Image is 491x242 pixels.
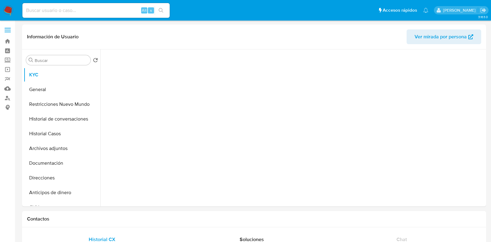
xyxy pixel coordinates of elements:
[35,58,88,63] input: Buscar
[415,29,467,44] span: Ver mirada por persona
[24,200,100,215] button: CVU
[407,29,481,44] button: Ver mirada por persona
[443,7,478,13] p: noelia.huarte@mercadolibre.com
[22,6,170,14] input: Buscar usuario o caso...
[155,6,167,15] button: search-icon
[24,112,100,126] button: Historial de conversaciones
[29,58,33,63] button: Buscar
[150,7,152,13] span: s
[24,156,100,171] button: Documentación
[24,185,100,200] button: Anticipos de dinero
[24,67,100,82] button: KYC
[423,8,428,13] a: Notificaciones
[24,141,100,156] button: Archivos adjuntos
[24,171,100,185] button: Direcciones
[24,97,100,112] button: Restricciones Nuevo Mundo
[93,58,98,64] button: Volver al orden por defecto
[383,7,417,13] span: Accesos rápidos
[24,82,100,97] button: General
[142,7,147,13] span: Alt
[27,34,79,40] h1: Información de Usuario
[24,126,100,141] button: Historial Casos
[480,7,486,13] a: Salir
[27,216,481,222] h1: Contactos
